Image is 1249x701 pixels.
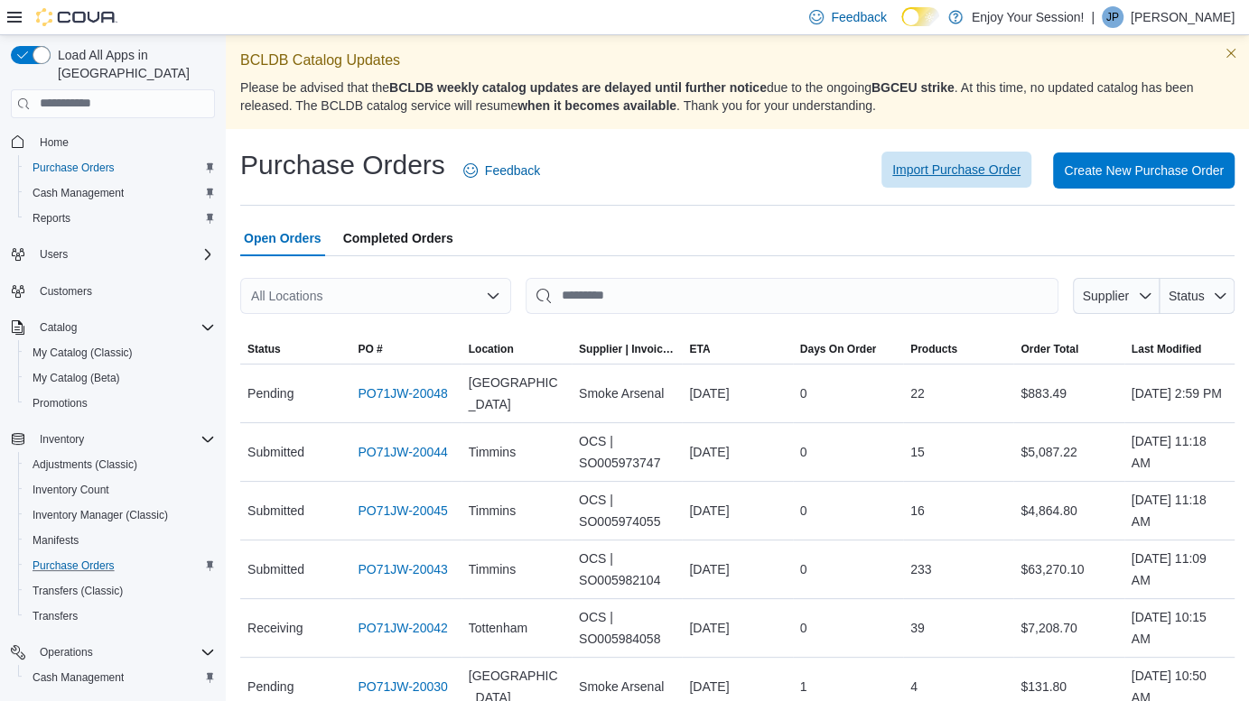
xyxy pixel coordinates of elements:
[40,135,69,150] span: Home
[25,580,130,602] a: Transfers (Classic)
[40,645,93,659] span: Operations
[33,132,76,153] a: Home
[1013,375,1123,411] div: $883.49
[793,335,903,364] button: Days On Order
[40,432,84,447] span: Inventory
[1013,335,1123,364] button: Order Total
[18,180,222,206] button: Cash Management
[33,457,137,472] span: Adjustments (Classic)
[240,147,445,183] h1: Purchase Orders
[25,667,131,688] a: Cash Management
[247,617,303,639] span: Receiving
[33,244,75,265] button: Users
[25,580,215,602] span: Transfers (Classic)
[33,280,215,302] span: Customers
[1160,278,1235,314] button: Status
[469,342,514,356] span: Location
[33,429,215,450] span: Inventory
[485,161,540,180] span: Feedback
[910,383,925,404] span: 22
[18,553,222,578] button: Purchase Orders
[25,367,215,389] span: My Catalog (Beta)
[33,186,124,200] span: Cash Management
[25,182,131,204] a: Cash Management
[469,372,564,415] span: [GEOGRAPHIC_DATA]
[1102,6,1123,28] div: Jesse Prior
[972,6,1085,28] p: Enjoy Your Session!
[25,530,86,551] a: Manifests
[40,320,77,335] span: Catalog
[18,206,222,231] button: Reports
[25,454,144,475] a: Adjustments (Classic)
[881,152,1031,188] button: Import Purchase Order
[244,220,322,256] span: Open Orders
[33,584,123,598] span: Transfers (Classic)
[1106,6,1119,28] span: JP
[800,617,807,639] span: 0
[682,493,792,529] div: [DATE]
[901,7,939,26] input: Dark Mode
[18,155,222,180] button: Purchase Orders
[33,641,215,663] span: Operations
[40,284,92,299] span: Customers
[800,558,807,580] span: 0
[1073,278,1160,314] button: Supplier
[572,599,682,657] div: OCS | SO005984058
[1013,434,1123,470] div: $5,087.22
[572,423,682,481] div: OCS | SO005973747
[247,500,304,521] span: Submitted
[343,220,453,256] span: Completed Orders
[350,335,461,364] button: PO #
[18,665,222,690] button: Cash Management
[572,335,682,364] button: Supplier | Invoice Number
[358,342,382,356] span: PO #
[25,504,215,526] span: Inventory Manager (Classic)
[18,604,222,629] button: Transfers
[1064,161,1224,180] span: Create New Purchase Order
[1083,289,1129,303] span: Supplier
[358,441,447,463] a: PO71JW-20044
[358,676,447,697] a: PO71JW-20030
[1124,540,1235,598] div: [DATE] 11:09 AM
[240,335,350,364] button: Status
[831,8,886,26] span: Feedback
[456,152,547,189] a: Feedback
[872,80,955,95] strong: BGCEU strike
[1124,599,1235,657] div: [DATE] 10:15 AM
[358,558,447,580] a: PO71JW-20043
[4,427,222,452] button: Inventory
[247,558,304,580] span: Submitted
[247,441,304,463] span: Submitted
[486,289,500,303] button: Open list of options
[33,396,88,410] span: Promotions
[682,551,792,587] div: [DATE]
[526,278,1058,314] input: This is a search bar. After typing your query, hit enter to filter the results lower in the page.
[25,504,175,526] a: Inventory Manager (Classic)
[33,558,115,573] span: Purchase Orders
[1131,6,1235,28] p: [PERSON_NAME]
[25,479,117,501] a: Inventory Count
[579,342,675,356] span: Supplier | Invoice Number
[682,375,792,411] div: [DATE]
[33,317,215,338] span: Catalog
[1169,289,1205,303] span: Status
[800,383,807,404] span: 0
[18,528,222,553] button: Manifests
[901,26,902,27] span: Dark Mode
[51,46,215,82] span: Load All Apps in [GEOGRAPHIC_DATA]
[33,317,84,338] button: Catalog
[800,500,807,521] span: 0
[33,483,109,497] span: Inventory Count
[903,335,1013,364] button: Products
[1013,493,1123,529] div: $4,864.80
[1021,342,1078,356] span: Order Total
[892,161,1021,179] span: Import Purchase Order
[682,434,792,470] div: [DATE]
[4,640,222,665] button: Operations
[33,281,99,302] a: Customers
[18,578,222,604] button: Transfers (Classic)
[1124,335,1235,364] button: Last Modified
[25,555,122,576] a: Purchase Orders
[33,670,124,685] span: Cash Management
[469,617,527,639] span: Tottenham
